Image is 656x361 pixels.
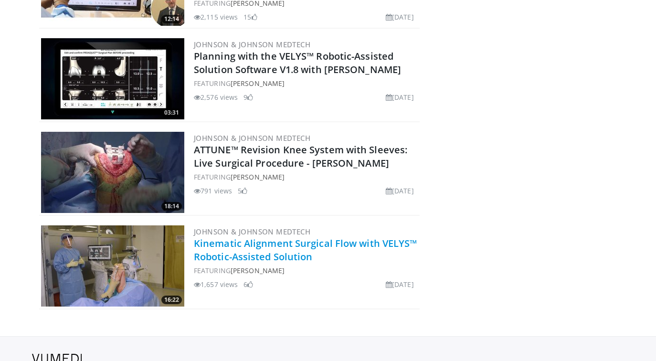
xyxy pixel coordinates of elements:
a: [PERSON_NAME] [231,266,285,275]
li: 1,657 views [194,279,238,289]
li: 5 [238,186,247,196]
img: 03645a01-2c96-4821-a897-65d5b8c84622.300x170_q85_crop-smart_upscale.jpg [41,38,184,119]
div: FEATURING [194,78,418,88]
img: 93511797-7b4b-436c-9455-07ce47cd5058.300x170_q85_crop-smart_upscale.jpg [41,132,184,213]
a: 18:14 [41,132,184,213]
span: 16:22 [161,296,182,304]
img: 22b3d5e8-ada8-4647-84b0-4312b2f66353.300x170_q85_crop-smart_upscale.jpg [41,225,184,307]
a: 03:31 [41,38,184,119]
a: Johnson & Johnson MedTech [194,133,310,143]
span: 12:14 [161,15,182,23]
li: 791 views [194,186,232,196]
a: 16:22 [41,225,184,307]
li: 2,576 views [194,92,238,102]
a: ATTUNE™ Revision Knee System with Sleeves: Live Surgical Procedure - [PERSON_NAME] [194,143,407,170]
li: 2,115 views [194,12,238,22]
li: 15 [243,12,257,22]
li: [DATE] [386,12,414,22]
li: [DATE] [386,92,414,102]
a: Johnson & Johnson MedTech [194,40,310,49]
span: 03:31 [161,108,182,117]
div: FEATURING [194,265,418,276]
a: Kinematic Alignment Surgical Flow with VELYS™ Robotic-Assisted Solution [194,237,417,263]
li: [DATE] [386,279,414,289]
div: FEATURING [194,172,418,182]
a: Planning with the VELYS™ Robotic-Assisted Solution Software V1.8 with [PERSON_NAME] [194,50,401,76]
li: 6 [243,279,253,289]
a: [PERSON_NAME] [231,79,285,88]
li: 9 [243,92,253,102]
a: Johnson & Johnson MedTech [194,227,310,236]
a: [PERSON_NAME] [231,172,285,181]
span: 18:14 [161,202,182,211]
li: [DATE] [386,186,414,196]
